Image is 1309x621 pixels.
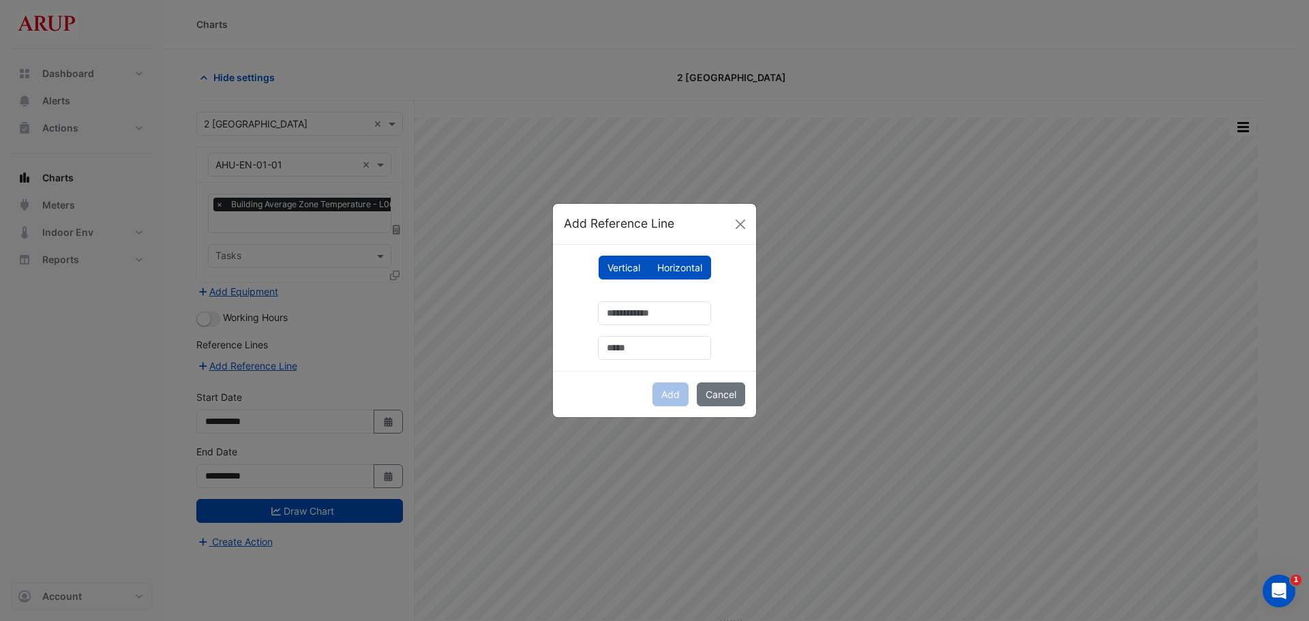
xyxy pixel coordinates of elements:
[564,215,674,232] h5: Add Reference Line
[648,256,711,279] label: Horizontal
[697,382,745,406] button: Cancel
[1291,575,1302,586] span: 1
[1263,575,1295,607] iframe: Intercom live chat
[599,256,649,279] label: Vertical
[730,214,751,234] button: Close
